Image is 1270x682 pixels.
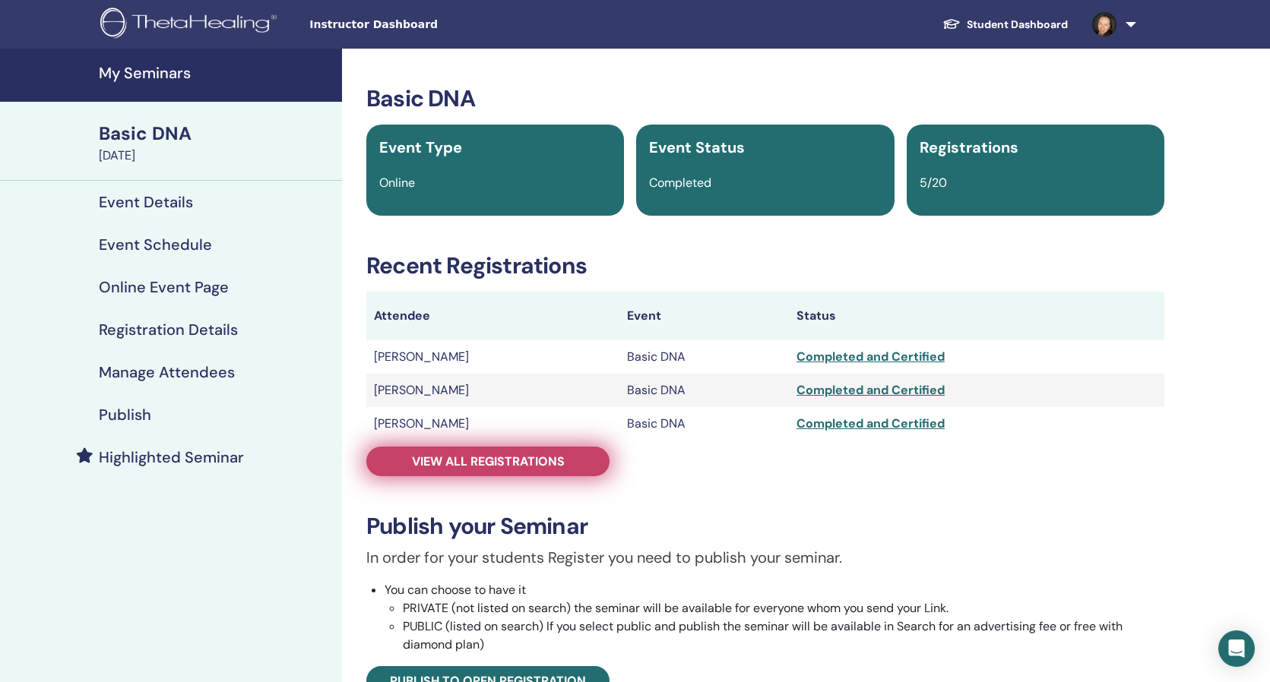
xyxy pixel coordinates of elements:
h4: Event Details [99,193,193,211]
li: PUBLIC (listed on search) If you select public and publish the seminar will be available in Searc... [403,617,1164,654]
span: Instructor Dashboard [309,17,537,33]
td: Basic DNA [619,374,789,407]
h4: My Seminars [99,64,333,82]
img: default.jpg [1092,12,1116,36]
img: graduation-cap-white.svg [942,17,961,30]
h3: Recent Registrations [366,252,1164,279]
td: Basic DNA [619,407,789,440]
p: In order for your students Register you need to publish your seminar. [366,546,1164,569]
h4: Online Event Page [99,278,229,296]
div: Basic DNA [99,121,333,147]
span: Event Status [649,137,745,157]
span: Online [379,175,415,191]
div: Completed and Certified [797,348,1157,366]
span: Event Type [379,137,462,157]
td: [PERSON_NAME] [366,407,619,440]
span: Completed [649,175,711,191]
a: Student Dashboard [930,11,1080,39]
th: Attendee [366,292,619,340]
span: View all registrations [412,453,565,469]
td: [PERSON_NAME] [366,340,619,374]
a: View all registrations [366,447,610,476]
a: Basic DNA[DATE] [90,121,342,165]
th: Status [789,292,1164,340]
div: Open Intercom Messenger [1218,630,1255,667]
td: Basic DNA [619,340,789,374]
img: logo.png [100,8,282,42]
h3: Publish your Seminar [366,513,1164,540]
h4: Event Schedule [99,235,212,254]
th: Event [619,292,789,340]
span: Registrations [920,137,1018,157]
h4: Manage Attendees [99,363,235,381]
div: Completed and Certified [797,415,1157,433]
div: [DATE] [99,147,333,165]
div: Completed and Certified [797,381,1157,399]
td: [PERSON_NAME] [366,374,619,407]
h3: Basic DNA [366,85,1164,112]
li: PRIVATE (not listed on search) the seminar will be available for everyone whom you send your Link. [403,599,1164,617]
h4: Publish [99,406,151,424]
h4: Registration Details [99,320,238,339]
span: 5/20 [920,175,947,191]
li: You can choose to have it [385,581,1164,654]
h4: Highlighted Seminar [99,448,244,466]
